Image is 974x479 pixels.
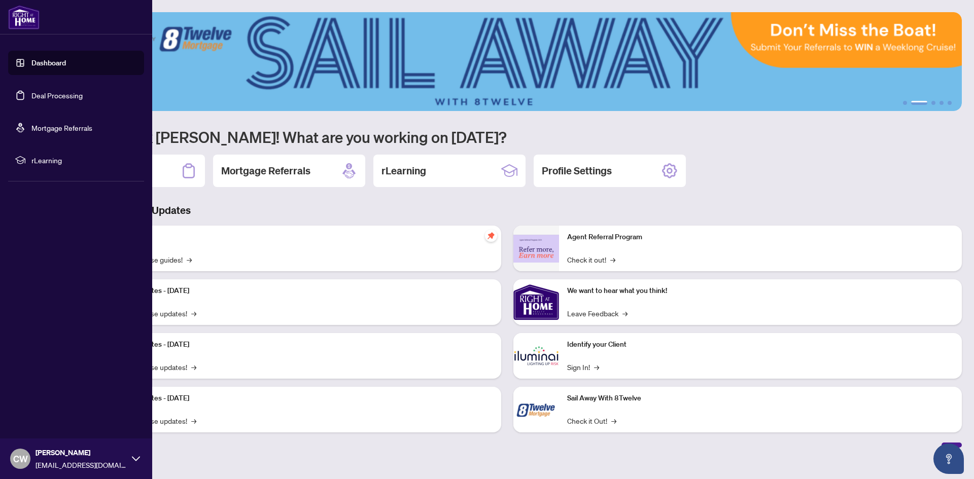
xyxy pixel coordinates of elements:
p: Identify your Client [567,339,954,350]
p: Platform Updates - [DATE] [107,285,493,297]
p: Sail Away With 8Twelve [567,393,954,404]
span: → [191,361,196,373]
a: Check it out!→ [567,254,615,265]
p: Platform Updates - [DATE] [107,339,493,350]
span: [EMAIL_ADDRESS][DOMAIN_NAME] [36,459,127,470]
p: We want to hear what you think! [567,285,954,297]
span: rLearning [31,155,137,166]
span: → [594,361,599,373]
img: Agent Referral Program [513,235,559,263]
a: Leave Feedback→ [567,308,628,319]
a: Mortgage Referrals [31,123,92,132]
a: Check it Out!→ [567,415,616,426]
span: → [622,308,628,319]
h1: Welcome back [PERSON_NAME]! What are you working on [DATE]? [53,127,962,146]
span: pushpin [485,230,497,242]
p: Agent Referral Program [567,232,954,243]
span: → [191,308,196,319]
img: We want to hear what you think! [513,279,559,325]
span: → [611,415,616,426]
button: 5 [948,101,952,105]
span: CW [13,452,28,466]
p: Platform Updates - [DATE] [107,393,493,404]
span: → [191,415,196,426]
h2: Mortgage Referrals [221,164,310,178]
span: → [187,254,192,265]
img: Identify your Client [513,333,559,379]
h2: rLearning [381,164,426,178]
button: 3 [931,101,935,105]
span: [PERSON_NAME] [36,447,127,458]
button: 2 [911,101,927,105]
img: logo [8,5,40,29]
h2: Profile Settings [542,164,612,178]
span: → [610,254,615,265]
button: Open asap [933,444,964,474]
a: Sign In!→ [567,361,599,373]
h3: Brokerage & Industry Updates [53,203,962,217]
a: Dashboard [31,58,66,67]
a: Deal Processing [31,91,83,100]
img: Slide 1 [53,12,962,111]
button: 4 [940,101,944,105]
button: 1 [903,101,907,105]
p: Self-Help [107,232,493,243]
img: Sail Away With 8Twelve [513,387,559,432]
